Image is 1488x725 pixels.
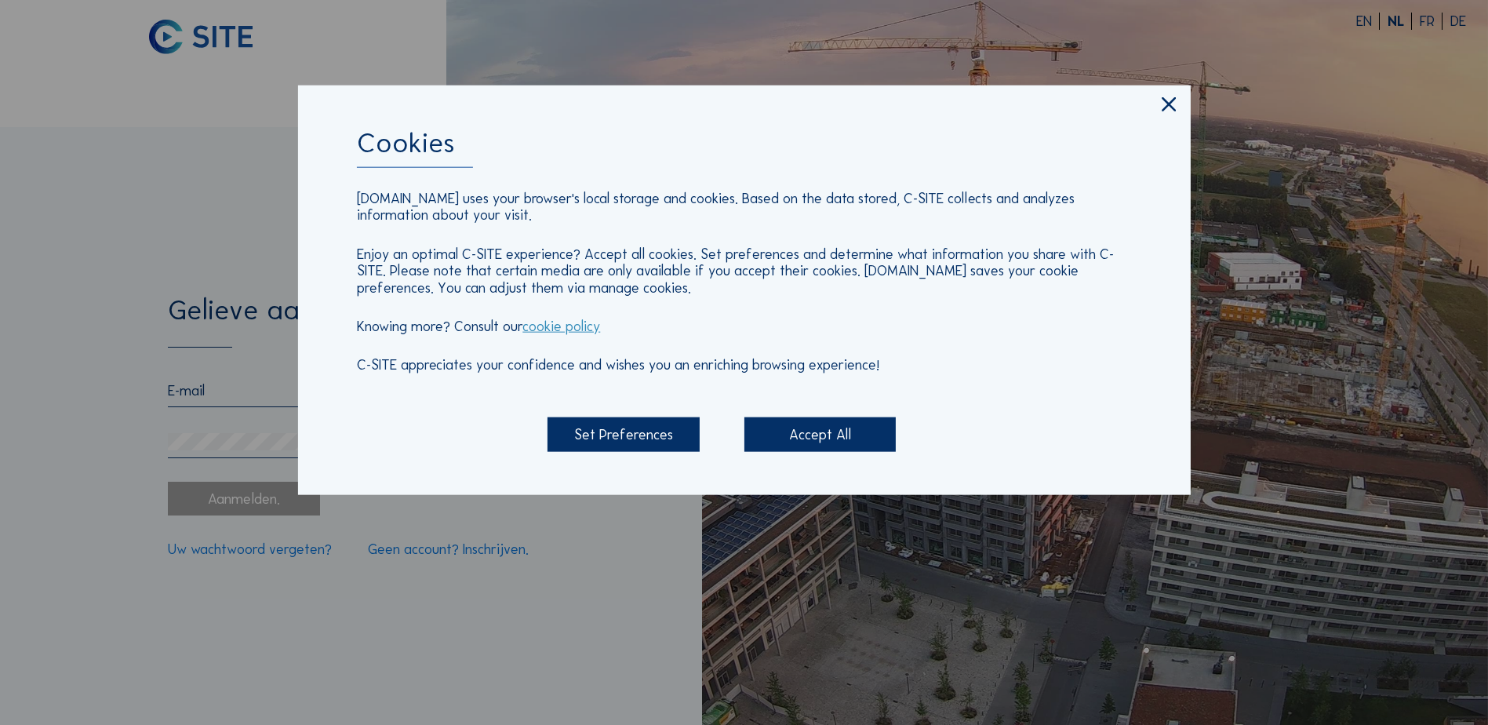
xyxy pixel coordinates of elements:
[548,417,699,451] div: Set Preferences
[357,246,1130,297] p: Enjoy an optimal C-SITE experience? Accept all cookies. Set preferences and determine what inform...
[522,318,600,335] a: cookie policy
[357,190,1130,224] p: [DOMAIN_NAME] uses your browser's local storage and cookies. Based on the data stored, C-SITE col...
[744,417,896,451] div: Accept All
[357,319,1130,336] p: Knowing more? Consult our
[357,357,1130,374] p: C-SITE appreciates your confidence and wishes you an enriching browsing experience!
[357,129,1130,168] div: Cookies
